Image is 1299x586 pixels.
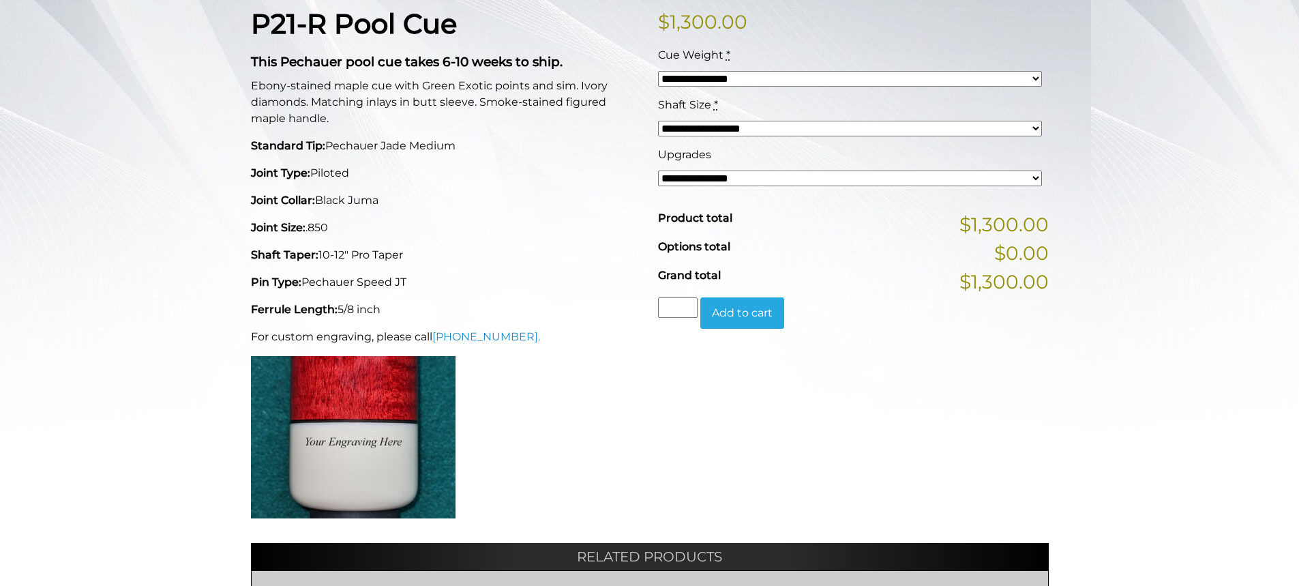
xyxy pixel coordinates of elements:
[251,165,642,181] p: Piloted
[251,138,642,154] p: Pechauer Jade Medium
[959,267,1049,296] span: $1,300.00
[658,148,711,161] span: Upgrades
[251,166,310,179] strong: Joint Type:
[714,98,718,111] abbr: required
[432,330,540,343] a: [PHONE_NUMBER].
[658,211,732,224] span: Product total
[658,240,730,253] span: Options total
[251,7,457,40] strong: P21-R Pool Cue
[658,10,747,33] bdi: 1,300.00
[251,221,305,234] strong: Joint Size:
[251,139,325,152] strong: Standard Tip:
[658,48,723,61] span: Cue Weight
[251,329,642,345] p: For custom engraving, please call
[700,297,784,329] button: Add to cart
[658,297,698,318] input: Product quantity
[658,10,670,33] span: $
[251,248,318,261] strong: Shaft Taper:
[251,247,642,263] p: 10-12" Pro Taper
[994,239,1049,267] span: $0.00
[959,210,1049,239] span: $1,300.00
[251,194,315,207] strong: Joint Collar:
[726,48,730,61] abbr: required
[251,543,1049,570] h2: Related products
[251,302,642,318] p: 5/8 inch
[251,303,338,316] strong: Ferrule Length:
[251,192,642,209] p: Black Juma
[251,276,301,289] strong: Pin Type:
[658,98,711,111] span: Shaft Size
[251,54,563,70] strong: This Pechauer pool cue takes 6-10 weeks to ship.
[251,274,642,291] p: Pechauer Speed JT
[251,220,642,236] p: .850
[251,78,642,127] p: Ebony-stained maple cue with Green Exotic points and sim. Ivory diamonds. Matching inlays in butt...
[658,269,721,282] span: Grand total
